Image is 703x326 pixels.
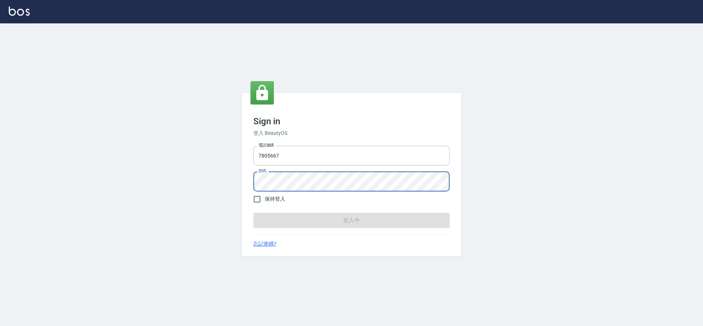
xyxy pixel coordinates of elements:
img: Logo [9,7,30,16]
h3: Sign in [253,116,450,126]
label: 密碼 [258,168,266,174]
span: 保持登入 [265,195,285,203]
a: 忘記密碼? [253,240,276,248]
label: 電話號碼 [258,143,274,148]
h6: 登入 BeautyOS [253,129,450,137]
